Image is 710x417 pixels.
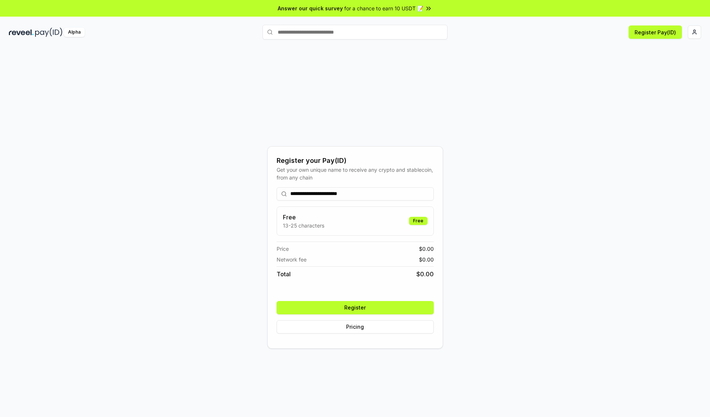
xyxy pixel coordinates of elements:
[277,256,307,263] span: Network fee
[9,28,34,37] img: reveel_dark
[64,28,85,37] div: Alpha
[277,320,434,334] button: Pricing
[278,4,343,12] span: Answer our quick survey
[283,213,324,222] h3: Free
[277,155,434,166] div: Register your Pay(ID)
[629,25,682,39] button: Register Pay(ID)
[344,4,423,12] span: for a chance to earn 10 USDT 📝
[283,222,324,229] p: 13-25 characters
[419,256,434,263] span: $ 0.00
[409,217,427,225] div: Free
[35,28,62,37] img: pay_id
[277,166,434,181] div: Get your own unique name to receive any crypto and stablecoin, from any chain
[277,301,434,314] button: Register
[277,245,289,253] span: Price
[419,245,434,253] span: $ 0.00
[416,270,434,278] span: $ 0.00
[277,270,291,278] span: Total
